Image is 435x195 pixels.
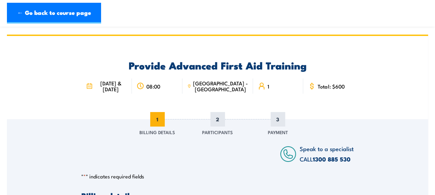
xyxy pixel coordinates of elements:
a: ← Go back to course page [7,3,101,24]
span: Speak to a specialist CALL [300,144,354,163]
span: 1 [150,112,165,127]
span: [DATE] & [DATE] [94,80,127,92]
p: " " indicates required fields [81,173,354,180]
span: Billing Details [139,129,175,136]
span: 3 [271,112,285,127]
span: Payment [268,129,288,136]
a: 1300 885 530 [313,155,351,164]
h2: Provide Advanced First Aid Training [81,61,354,69]
span: Participants [202,129,233,136]
span: 2 [210,112,225,127]
span: 08:00 [146,83,160,89]
span: Total: $600 [318,83,344,89]
span: [GEOGRAPHIC_DATA] - [GEOGRAPHIC_DATA] [193,80,248,92]
span: 1 [268,83,269,89]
